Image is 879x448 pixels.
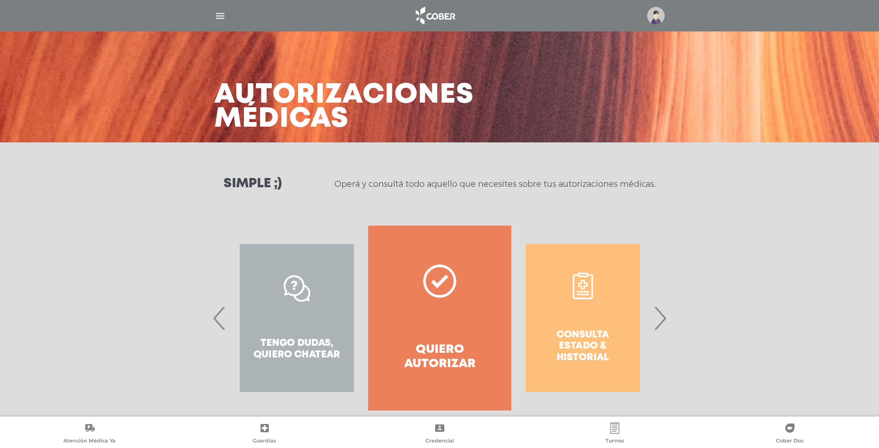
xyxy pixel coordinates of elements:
[425,437,454,446] span: Credencial
[211,293,229,343] span: Previous
[63,437,115,446] span: Atención Médica Ya
[527,423,702,446] a: Turnos
[253,437,276,446] span: Guardias
[334,178,655,190] p: Operá y consultá todo aquello que necesites sobre tus autorizaciones médicas.
[2,423,177,446] a: Atención Médica Ya
[411,5,459,27] img: logo_cober_home-white.png
[224,178,282,190] h3: Simple ;)
[606,437,624,446] span: Turnos
[352,423,527,446] a: Credencial
[385,343,494,371] h4: Quiero autorizar
[214,83,474,131] h3: Autorizaciones médicas
[214,10,226,22] img: Cober_menu-lines-white.svg
[368,226,511,411] a: Quiero autorizar
[702,423,877,446] a: Cober Doc
[647,7,665,25] img: profile-placeholder.svg
[776,437,804,446] span: Cober Doc
[177,423,352,446] a: Guardias
[651,293,669,343] span: Next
